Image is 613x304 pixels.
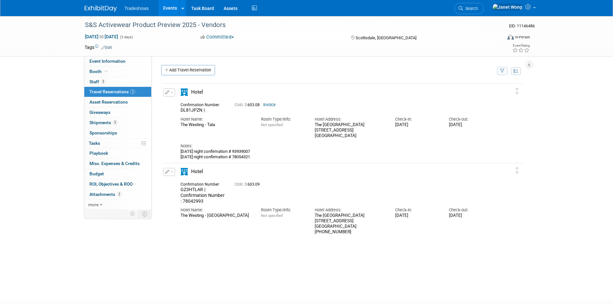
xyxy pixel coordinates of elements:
span: DL81JPZN | [181,107,205,113]
div: In-Person [515,35,530,40]
a: more [84,200,151,210]
span: Staff [89,79,106,84]
span: [DATE] [DATE] [85,34,118,40]
a: Tasks [84,138,151,148]
div: Check-out: [449,116,493,122]
span: Giveaways [89,110,110,115]
div: [DATE] [395,122,439,128]
i: Hotel [181,88,188,96]
td: Personalize Event Tab Strip [127,210,138,218]
div: Event Format [464,33,530,43]
span: Scottsdale, [GEOGRAPHIC_DATA] [356,35,416,40]
div: Room Type/Info: [261,116,305,122]
a: Misc. Expenses & Credits [84,159,151,169]
div: Notes: [181,143,493,149]
span: Sponsorships [89,130,117,135]
span: 2 [130,89,135,94]
div: Confirmation Number: [181,101,225,107]
img: Janet Wong [492,4,523,11]
div: [DATE] night confirmation # 93939007 [DATE] night confirmation # 78054321 [181,149,493,160]
div: Hotel Name: [181,207,251,213]
span: Cost: $ [235,103,247,107]
div: [DATE] [449,122,493,128]
span: Hotel [191,89,203,95]
span: 603.08 [235,103,262,107]
div: The Westing - [GEOGRAPHIC_DATA] [181,213,251,218]
a: Attachments2 [84,189,151,199]
a: Asset Reservations [84,97,151,107]
img: ExhibitDay [85,5,117,12]
a: Travel Reservations2 [84,87,151,97]
i: Click and drag to move item [515,167,519,174]
span: Event Information [89,59,125,64]
div: Hotel Address: [315,207,385,213]
span: Asset Reservations [89,99,128,105]
span: to [98,34,105,39]
div: [DATE] [395,213,439,218]
button: Committed [198,34,237,41]
a: Budget [84,169,151,179]
span: Playbook [89,151,108,156]
i: Click and drag to move item [515,88,519,94]
div: Event Rating [512,44,530,47]
div: The [GEOGRAPHIC_DATA] [STREET_ADDRESS] [GEOGRAPHIC_DATA] [315,122,385,138]
div: S&S Activewear Product Preview 2025 - Vendors [83,19,492,31]
span: 2 [117,192,122,197]
a: Booth [84,67,151,77]
span: ROI, Objectives & ROO [89,181,133,187]
span: more [88,202,98,207]
a: Staff3 [84,77,151,87]
span: Hotel [191,169,203,174]
span: Tasks [89,141,100,146]
a: Event Information [84,56,151,66]
span: Attachments [89,192,122,197]
span: Misc. Expenses & Credits [89,161,140,166]
a: ROI, Objectives & ROO [84,179,151,189]
img: Format-Inperson.png [507,34,514,40]
div: Confirmation Number: [181,180,225,187]
span: 3 [101,79,106,84]
a: Shipments5 [84,118,151,128]
span: Search [463,6,478,11]
span: Cost: $ [235,182,247,187]
i: Booth reservation complete [105,69,108,73]
span: Budget [89,171,104,176]
i: Hotel [181,168,188,175]
div: [DATE] [449,213,493,218]
div: Check-in: [395,207,439,213]
span: Shipments [89,120,117,125]
td: Toggle Event Tabs [138,210,151,218]
div: Hotel Address: [315,116,385,122]
a: Add Travel Reservation [161,65,215,75]
div: The Westing - Tala [181,122,251,128]
a: Playbook [84,148,151,158]
span: 5 [113,120,117,125]
a: Edit [101,45,112,50]
span: GZ3HTLAR | Confirmation Number : 78042993 [181,187,225,203]
td: Tags [85,44,112,51]
a: Giveaways [84,107,151,117]
span: Tradeshows [125,6,149,11]
span: Not specified [261,213,283,218]
span: Event ID: 11146486 [509,23,535,28]
div: Check-in: [395,116,439,122]
div: Hotel Name: [181,116,251,122]
a: Invoice [263,103,276,107]
span: (3 days) [119,35,133,39]
span: 603.09 [235,182,262,187]
div: Room Type/Info: [261,207,305,213]
i: Filter by Traveler [500,69,505,73]
span: Travel Reservations [89,89,135,94]
div: The [GEOGRAPHIC_DATA] [STREET_ADDRESS] [GEOGRAPHIC_DATA] [PHONE_NUMBER] [315,213,385,235]
div: Check-out: [449,207,493,213]
a: Sponsorships [84,128,151,138]
span: Booth [89,69,109,74]
span: Not specified [261,123,283,127]
a: Search [454,3,484,14]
